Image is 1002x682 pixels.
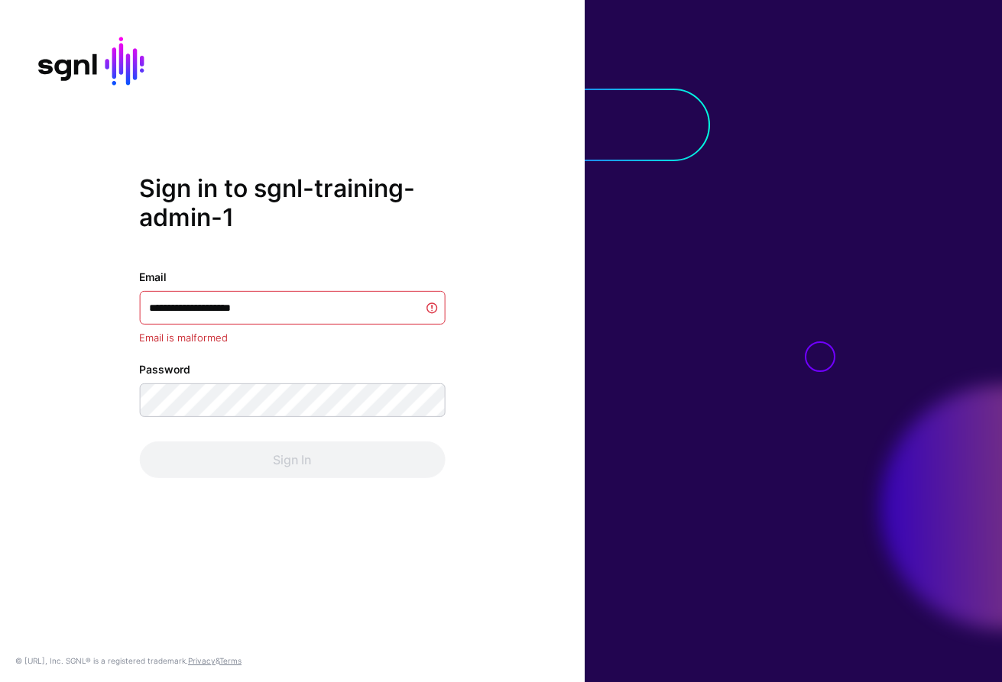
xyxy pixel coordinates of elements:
[188,656,216,665] a: Privacy
[139,173,445,232] h2: Sign in to sgnl-training-admin-1
[139,361,190,377] label: Password
[219,656,242,665] a: Terms
[15,655,242,667] div: © [URL], Inc. SGNL® is a registered trademark. &
[139,331,445,346] div: Email is malformed
[139,269,167,285] label: Email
